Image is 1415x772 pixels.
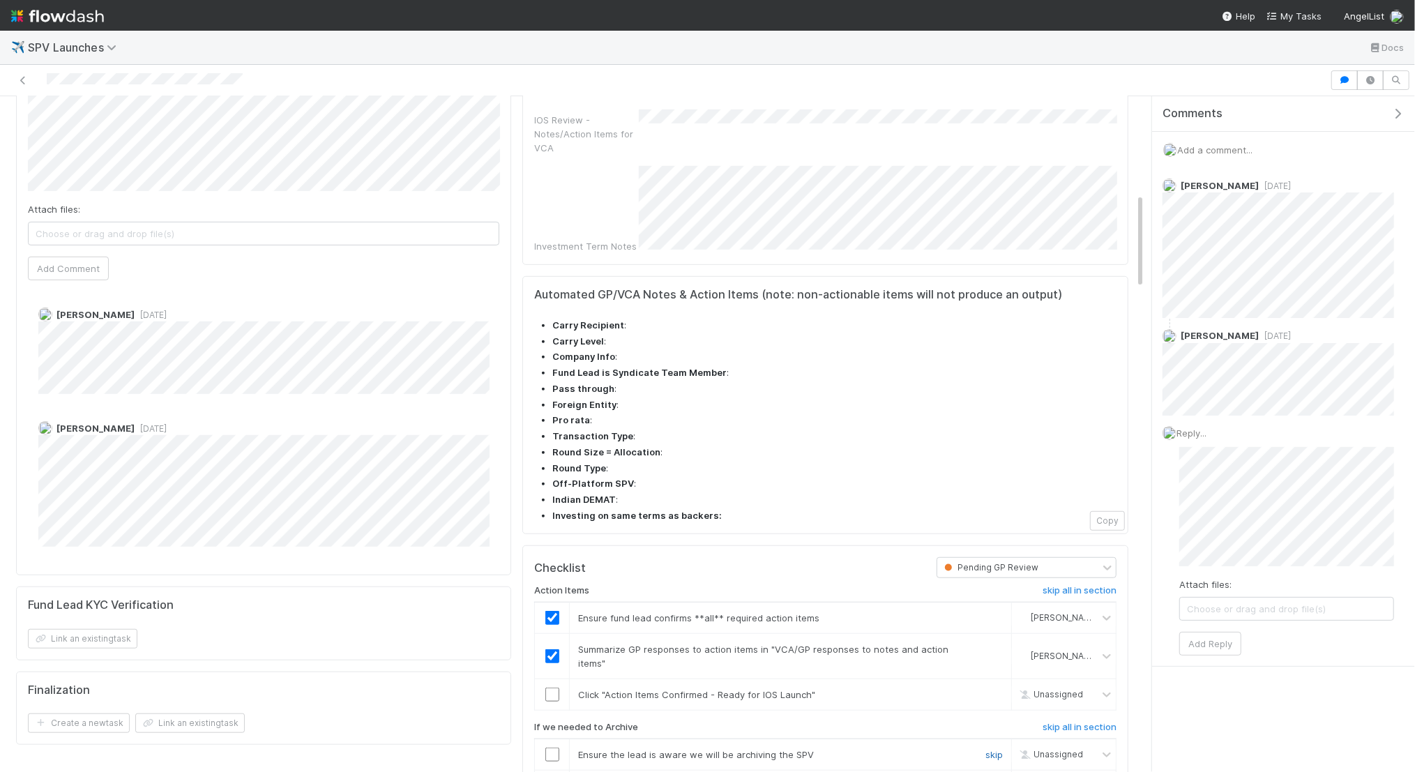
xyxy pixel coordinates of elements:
span: [DATE] [1259,331,1291,341]
span: Add a comment... [1177,144,1253,156]
span: [PERSON_NAME] [56,309,135,320]
img: avatar_6cb813a7-f212-4ca3-9382-463c76e0b247.png [1163,329,1176,343]
span: [PERSON_NAME] [1181,180,1259,191]
span: [DATE] [135,310,167,320]
div: Investment Term Notes [534,239,639,253]
strong: Carry Recipient [552,319,624,331]
span: AngelList [1344,10,1384,22]
img: avatar_f32b584b-9fa7-42e4-bca2-ac5b6bf32423.png [1390,10,1404,24]
span: Ensure the lead is aware we will be archiving the SPV [578,749,814,760]
button: Add Reply [1179,632,1241,656]
span: Comments [1163,107,1223,121]
li: : [552,366,1117,380]
li: : [552,430,1117,444]
button: Copy [1090,511,1125,531]
li: : [552,398,1117,412]
li: : [552,319,1117,333]
img: avatar_6cb813a7-f212-4ca3-9382-463c76e0b247.png [1163,179,1176,192]
span: Summarize GP responses to action items in "VCA/GP responses to notes and action items" [578,644,948,669]
strong: Investing on same terms as backers: [552,510,722,521]
li: : [552,414,1117,427]
h6: skip all in section [1043,722,1117,733]
label: Attach files: [1179,577,1232,591]
img: avatar_f32b584b-9fa7-42e4-bca2-ac5b6bf32423.png [1017,651,1029,662]
span: [PERSON_NAME] [1031,613,1099,623]
img: avatar_6cb813a7-f212-4ca3-9382-463c76e0b247.png [38,421,52,435]
span: ✈️ [11,41,25,53]
li: : [552,493,1117,507]
div: IOS Review - Notes/Action Items for VCA [534,113,639,155]
span: [PERSON_NAME] [56,423,135,434]
a: skip all in section [1043,722,1117,739]
span: Unassigned [1017,749,1083,759]
label: Attach files: [28,202,80,216]
strong: Pro rata [552,414,590,425]
strong: Pass through [552,383,614,394]
h6: Action Items [534,585,589,596]
span: [PERSON_NAME] [1181,330,1259,341]
div: Help [1222,9,1255,23]
strong: Indian DEMAT [552,494,616,505]
h5: Checklist [534,561,586,575]
img: avatar_f32b584b-9fa7-42e4-bca2-ac5b6bf32423.png [1017,612,1029,623]
li: : [552,462,1117,476]
span: Ensure fund lead confirms **all** required action items [578,612,819,623]
strong: Foreign Entity [552,399,616,410]
a: skip all in section [1043,585,1117,602]
h5: Automated GP/VCA Notes & Action Items (note: non-actionable items will not produce an output) [534,288,1117,302]
button: Create a newtask [28,713,130,733]
span: Reply... [1176,427,1206,439]
li: : [552,382,1117,396]
img: avatar_6cb813a7-f212-4ca3-9382-463c76e0b247.png [38,308,52,321]
span: My Tasks [1266,10,1322,22]
strong: Transaction Type [552,430,633,441]
li: : [552,446,1117,460]
img: avatar_f32b584b-9fa7-42e4-bca2-ac5b6bf32423.png [1163,143,1177,157]
span: [DATE] [1259,181,1291,191]
a: My Tasks [1266,9,1322,23]
h5: Finalization [28,683,90,697]
span: Click "Action Items Confirmed - Ready for IOS Launch" [578,689,815,700]
strong: Company Info [552,351,615,362]
a: skip [985,749,1003,760]
li: : [552,350,1117,364]
span: [PERSON_NAME] [1031,651,1099,662]
h6: skip all in section [1043,585,1117,596]
strong: Fund Lead is Syndicate Team Member [552,367,727,378]
a: Docs [1368,39,1404,56]
h6: If we needed to Archive [534,722,638,733]
button: Link an existingtask [28,629,137,649]
button: Link an existingtask [135,713,245,733]
span: SPV Launches [28,40,123,54]
span: Choose or drag and drop file(s) [1180,598,1393,620]
li: : [552,477,1117,491]
span: Choose or drag and drop file(s) [29,222,499,245]
strong: Off-Platform SPV [552,478,634,489]
strong: Round Type [552,462,606,474]
img: logo-inverted-e16ddd16eac7371096b0.svg [11,4,104,28]
button: Add Comment [28,257,109,280]
span: [DATE] [135,423,167,434]
span: Unassigned [1017,690,1083,700]
span: Pending GP Review [941,563,1038,573]
h5: Fund Lead KYC Verification [28,598,174,612]
strong: Round Size = Allocation [552,446,660,457]
li: : [552,335,1117,349]
strong: Carry Level [552,335,604,347]
img: avatar_f32b584b-9fa7-42e4-bca2-ac5b6bf32423.png [1163,426,1176,440]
